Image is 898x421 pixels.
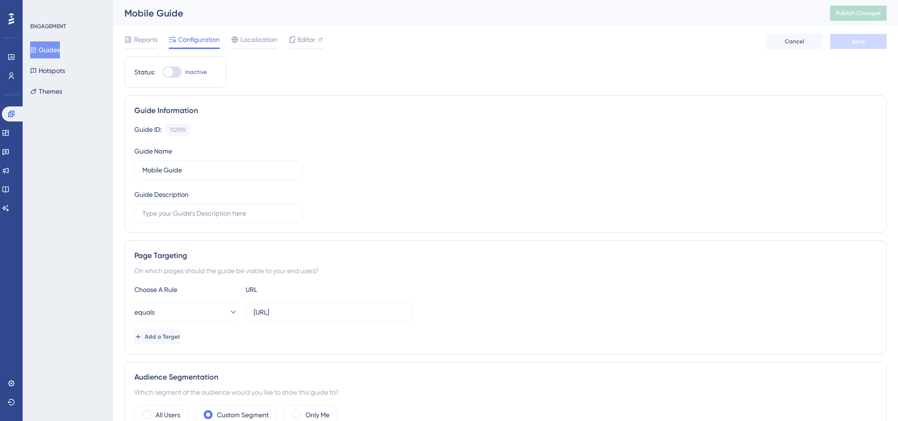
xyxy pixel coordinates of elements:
[134,66,155,78] div: Status:
[240,34,277,45] span: Localization
[30,23,66,30] div: ENGAGEMENT
[134,329,180,344] button: Add a Target
[852,38,865,45] span: Save
[142,208,294,219] input: Type your Guide’s Description here
[185,68,207,76] span: Inactive
[134,372,877,383] div: Audience Segmentation
[305,409,330,421] label: Only Me
[134,303,238,322] button: equals
[134,307,155,318] span: equals
[134,146,172,157] div: Guide Name
[124,7,807,20] div: Mobile Guide
[142,165,294,175] input: Type your Guide’s Name here
[298,34,315,45] span: Editor
[134,265,877,276] div: On which pages should the guide be visible to your end users?
[217,409,269,421] label: Custom Segment
[134,387,877,398] div: Which segment of the audience would you like to show this guide to?
[30,83,62,100] button: Themes
[836,9,881,17] span: Publish Changes
[30,41,60,58] button: Guides
[134,284,238,295] div: Choose A Rule
[134,189,189,200] div: Guide Description
[830,6,887,21] button: Publish Changes
[246,284,349,295] div: URL
[170,126,186,134] div: 152959
[134,34,157,45] span: Reports
[830,34,887,49] button: Save
[156,409,180,421] label: All Users
[134,124,162,136] div: Guide ID:
[134,105,877,116] div: Guide Information
[785,38,804,45] span: Cancel
[766,34,823,49] button: Cancel
[30,62,65,79] button: Hotspots
[254,307,405,317] input: yourwebsite.com/path
[134,250,877,261] div: Page Targeting
[178,34,220,45] span: Configuration
[145,333,180,340] span: Add a Target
